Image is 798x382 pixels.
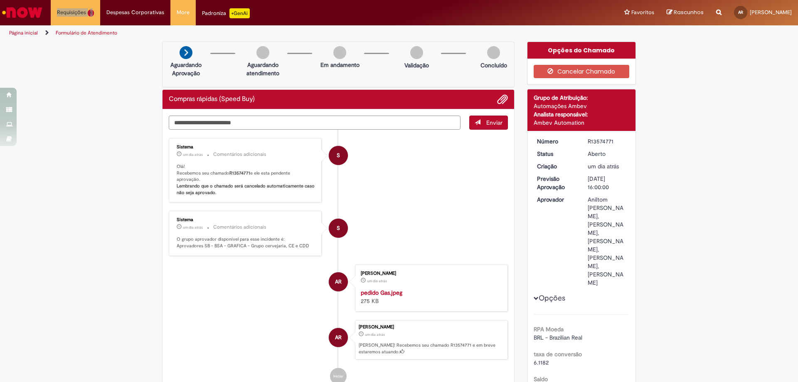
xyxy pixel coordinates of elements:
[177,236,315,249] p: O grupo aprovador disponível para esse incidente é: Aprovadores SB - BSA - GRAFICA - Grupo cervej...
[183,152,203,157] span: um dia atrás
[531,150,582,158] dt: Status
[333,46,346,59] img: img-circle-grey.png
[213,151,266,158] small: Comentários adicionais
[404,61,429,69] p: Validação
[534,350,582,358] b: taxa de conversão
[588,137,626,145] div: R13574771
[177,217,315,222] div: Sistema
[367,278,387,283] time: 29/09/2025 07:35:50
[166,61,206,77] p: Aguardando Aprovação
[367,278,387,283] span: um dia atrás
[337,145,340,165] span: S
[365,332,385,337] time: 29/09/2025 07:36:25
[329,146,348,165] div: System
[531,195,582,204] dt: Aprovador
[169,96,255,103] h2: Compras rápidas (Speed Buy) Histórico de tíquete
[410,46,423,59] img: img-circle-grey.png
[497,94,508,105] button: Adicionar anexos
[631,8,654,17] span: Favoritos
[534,65,630,78] button: Cancelar Chamado
[213,224,266,231] small: Comentários adicionais
[534,359,549,366] span: 6.1182
[365,332,385,337] span: um dia atrás
[469,116,508,130] button: Enviar
[534,94,630,102] div: Grupo de Atribuição:
[337,218,340,238] span: S
[588,195,626,287] div: Aniltom [PERSON_NAME], [PERSON_NAME], [PERSON_NAME], [PERSON_NAME], [PERSON_NAME]
[531,137,582,145] dt: Número
[361,271,499,276] div: [PERSON_NAME]
[486,119,502,126] span: Enviar
[183,152,203,157] time: 29/09/2025 07:36:36
[329,328,348,347] div: Ana Favero Rodrigues
[88,10,94,17] span: 1
[57,8,86,17] span: Requisições
[177,8,190,17] span: More
[6,25,526,41] ul: Trilhas de página
[169,116,461,130] textarea: Digite sua mensagem aqui...
[361,289,402,296] a: pedido Gas.jpeg
[177,145,315,150] div: Sistema
[359,342,503,355] p: [PERSON_NAME]! Recebemos seu chamado R13574771 e em breve estaremos atuando.
[229,8,250,18] p: +GenAi
[531,175,582,191] dt: Previsão Aprovação
[1,4,44,21] img: ServiceNow
[335,328,342,347] span: AR
[9,30,38,36] a: Página inicial
[487,46,500,59] img: img-circle-grey.png
[329,219,348,238] div: System
[534,102,630,110] div: Automações Ambev
[738,10,743,15] span: AR
[256,46,269,59] img: img-circle-grey.png
[588,162,626,170] div: 29/09/2025 07:36:25
[527,42,636,59] div: Opções do Chamado
[243,61,283,77] p: Aguardando atendimento
[531,162,582,170] dt: Criação
[180,46,192,59] img: arrow-next.png
[106,8,164,17] span: Despesas Corporativas
[588,175,626,191] div: [DATE] 16:00:00
[534,325,564,333] b: RPA Moeda
[361,288,499,305] div: 275 KB
[359,325,503,330] div: [PERSON_NAME]
[183,225,203,230] time: 29/09/2025 07:36:34
[329,272,348,291] div: Ana Favero Rodrigues
[183,225,203,230] span: um dia atrás
[667,9,704,17] a: Rascunhos
[202,8,250,18] div: Padroniza
[169,320,508,360] li: Ana Favero Rodrigues
[229,170,250,176] b: R13574771
[480,61,507,69] p: Concluído
[588,163,619,170] span: um dia atrás
[534,118,630,127] div: Ambev Automation
[588,150,626,158] div: Aberto
[320,61,360,69] p: Em andamento
[750,9,792,16] span: [PERSON_NAME]
[534,334,582,341] span: BRL - Brazilian Real
[534,110,630,118] div: Analista responsável:
[56,30,117,36] a: Formulário de Atendimento
[335,272,342,292] span: AR
[177,163,315,196] p: Olá! Recebemos seu chamado e ele esta pendente aprovação.
[177,183,316,196] b: Lembrando que o chamado será cancelado automaticamente caso não seja aprovado.
[674,8,704,16] span: Rascunhos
